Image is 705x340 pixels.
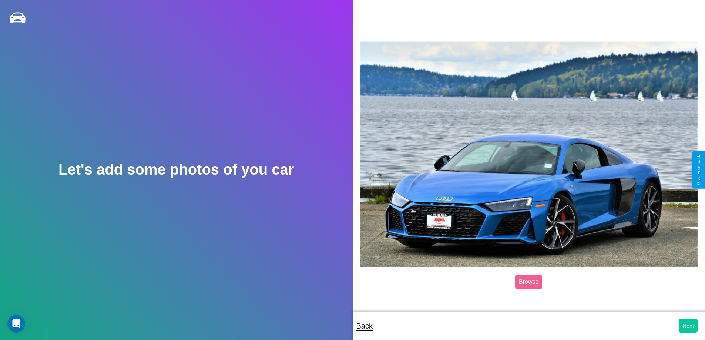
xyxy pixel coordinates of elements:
iframe: Intercom live chat [7,315,25,333]
button: Next [679,319,698,333]
img: posted [360,41,698,268]
div: Give Feedback [696,155,701,185]
h2: Let's add some photos of you car [58,161,294,178]
p: Back [356,319,373,333]
label: Browse [515,275,542,289]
